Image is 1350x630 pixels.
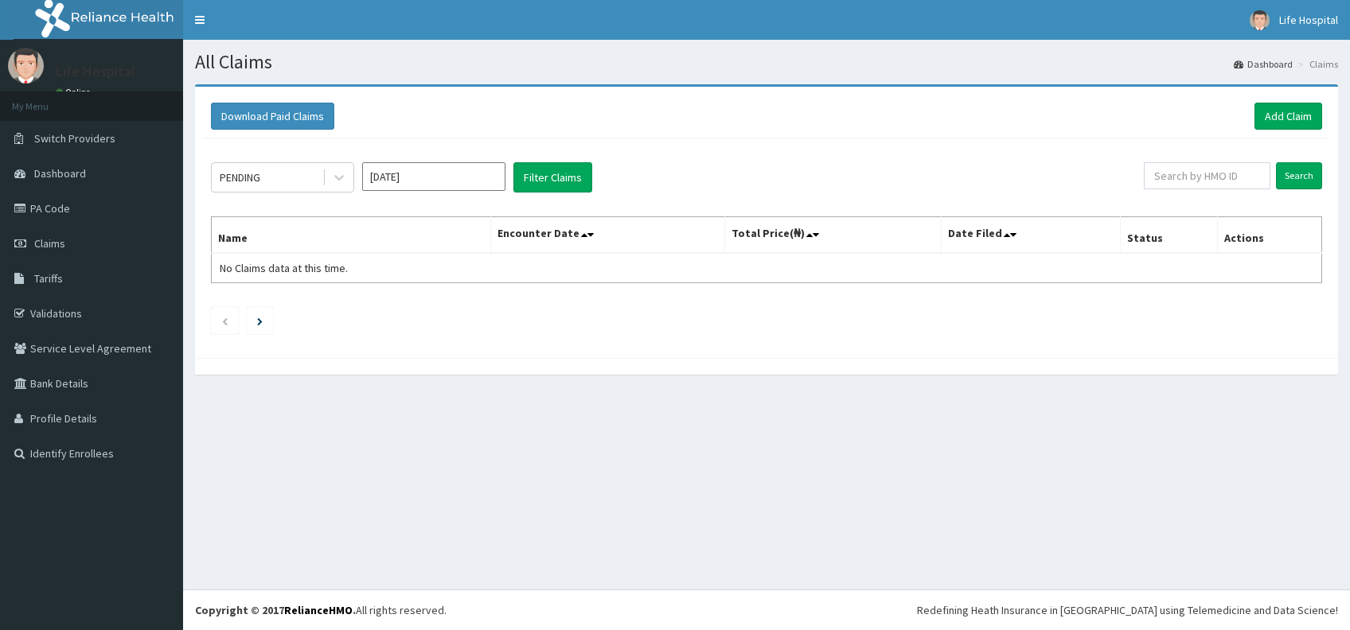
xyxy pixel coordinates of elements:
div: Redefining Heath Insurance in [GEOGRAPHIC_DATA] using Telemedicine and Data Science! [917,602,1338,618]
footer: All rights reserved. [183,589,1350,630]
a: Add Claim [1254,103,1322,130]
th: Total Price(₦) [725,217,942,254]
span: Dashboard [34,166,86,181]
strong: Copyright © 2017 . [195,603,356,617]
span: No Claims data at this time. [220,261,348,275]
a: Previous page [221,313,228,328]
input: Search by HMO ID [1144,162,1270,189]
img: User Image [8,48,44,84]
th: Date Filed [942,217,1121,254]
a: Next page [257,313,263,328]
input: Search [1276,162,1322,189]
button: Download Paid Claims [211,103,334,130]
input: Select Month and Year [362,162,505,191]
span: Claims [34,236,65,251]
span: Tariffs [34,271,63,286]
span: Life Hospital [1279,13,1338,27]
h1: All Claims [195,52,1338,72]
button: Filter Claims [513,162,592,192]
li: Claims [1294,57,1338,71]
th: Status [1121,217,1217,254]
div: PENDING [220,169,260,185]
th: Encounter Date [491,217,725,254]
span: Switch Providers [34,131,115,146]
a: Dashboard [1234,57,1293,71]
th: Actions [1217,217,1321,254]
th: Name [212,217,491,254]
img: User Image [1250,10,1270,30]
a: Online [56,87,94,98]
p: Life Hospital [56,64,135,79]
a: RelianceHMO [284,603,353,617]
